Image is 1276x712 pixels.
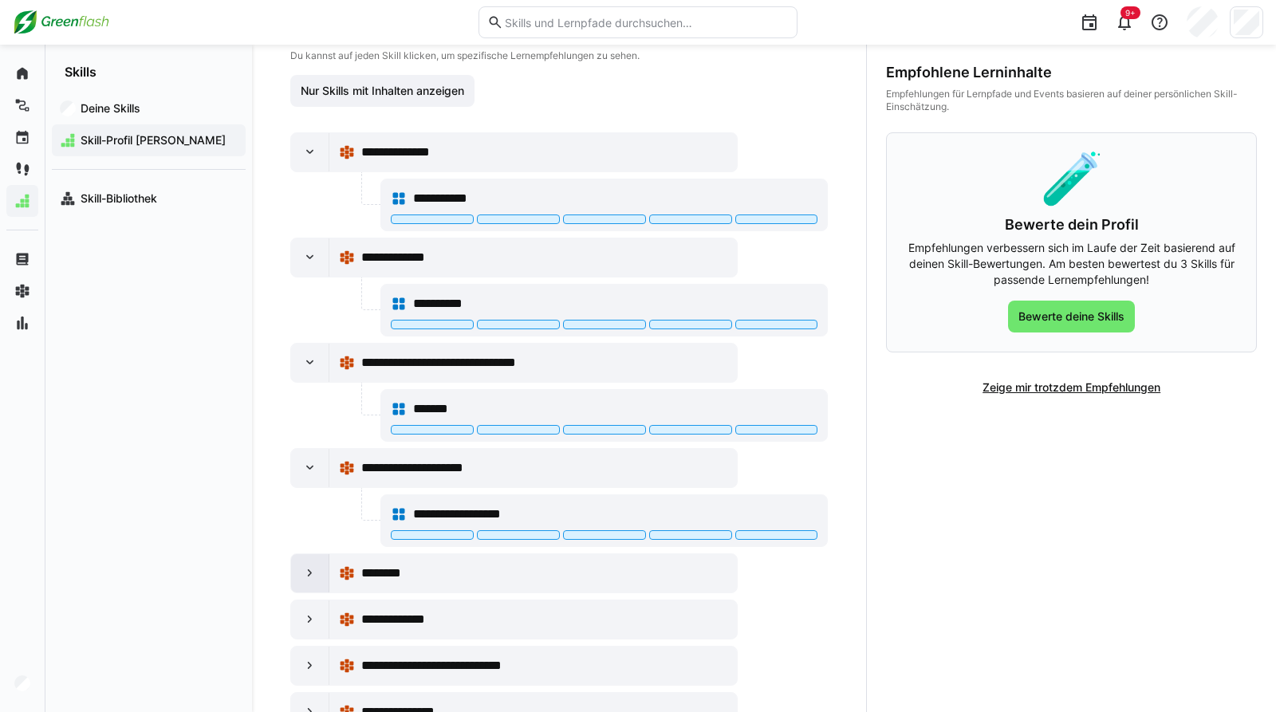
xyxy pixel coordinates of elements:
[906,216,1237,234] h3: Bewerte dein Profil
[78,132,238,148] span: Skill-Profil [PERSON_NAME]
[1125,8,1136,18] span: 9+
[1008,301,1135,332] button: Bewerte deine Skills
[503,15,789,30] input: Skills und Lernpfade durchsuchen…
[886,64,1257,81] div: Empfohlene Lerninhalte
[1016,309,1127,325] span: Bewerte deine Skills
[298,83,467,99] span: Nur Skills mit Inhalten anzeigen
[906,152,1237,203] div: 🧪
[290,49,828,62] p: Du kannst auf jeden Skill klicken, um spezifische Lernempfehlungen zu sehen.
[972,372,1171,403] button: Zeige mir trotzdem Empfehlungen
[980,380,1163,395] span: Zeige mir trotzdem Empfehlungen
[906,240,1237,288] p: Empfehlungen verbessern sich im Laufe der Zeit basierend auf deinen Skill-Bewertungen. Am besten ...
[290,75,475,107] button: Nur Skills mit Inhalten anzeigen
[886,88,1257,113] div: Empfehlungen für Lernpfade und Events basieren auf deiner persönlichen Skill-Einschätzung.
